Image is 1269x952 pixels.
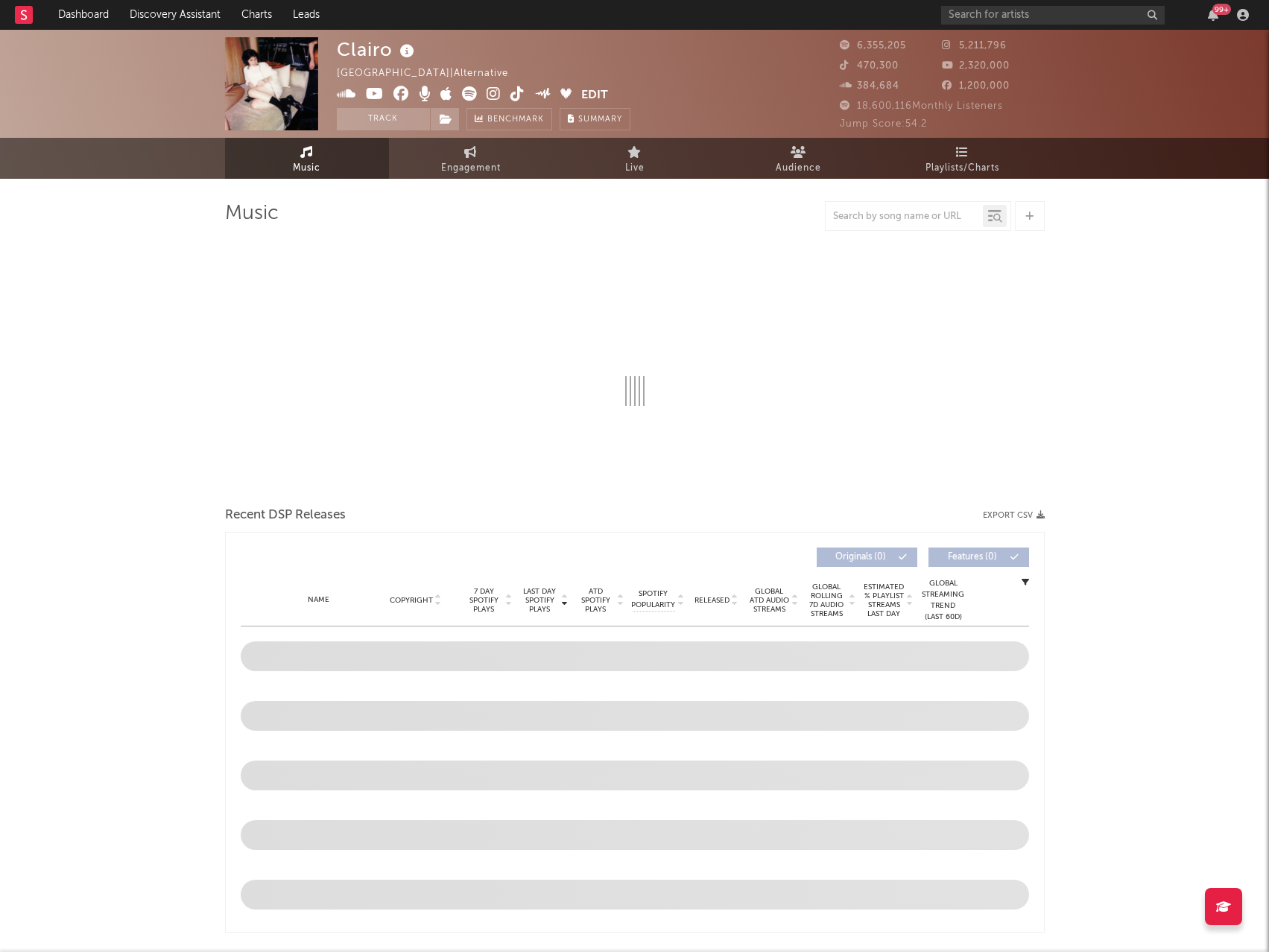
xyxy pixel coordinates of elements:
span: 5,211,796 [942,41,1007,51]
button: Edit [581,86,608,105]
span: 18,600,116 Monthly Listeners [840,101,1003,111]
a: Playlists/Charts [881,138,1045,179]
div: Clairo [337,37,418,62]
span: Audience [776,159,821,177]
span: 1,200,000 [942,81,1010,91]
span: Engagement [441,159,501,177]
span: Summary [578,115,622,124]
button: Originals(0) [817,548,917,567]
button: Features(0) [928,548,1029,567]
div: [GEOGRAPHIC_DATA] | Alternative [337,65,525,83]
span: Music [293,159,320,177]
span: Copyright [390,596,433,605]
a: Live [553,138,717,179]
span: 6,355,205 [840,41,906,51]
input: Search by song name or URL [826,211,983,223]
span: Spotify Popularity [631,588,675,611]
span: Last Day Spotify Plays [520,587,560,614]
span: Live [625,159,645,177]
button: Track [337,108,430,130]
a: Engagement [389,138,553,179]
span: 384,684 [840,81,899,91]
span: Released [694,596,730,605]
span: Originals ( 0 ) [826,553,895,562]
div: 99 + [1212,4,1231,15]
span: 470,300 [840,61,899,71]
span: Features ( 0 ) [938,553,1007,562]
button: Summary [560,108,630,130]
div: Global Streaming Trend (Last 60D) [921,578,966,623]
span: Jump Score: 54.2 [840,119,927,129]
span: Recent DSP Releases [225,507,346,524]
div: Name [270,594,368,606]
span: Playlists/Charts [925,159,999,177]
a: Benchmark [466,108,552,130]
button: Export CSV [983,511,1045,520]
span: Global Rolling 7D Audio Streams [806,583,847,618]
a: Music [225,138,389,179]
span: 7 Day Spotify Plays [464,587,504,614]
input: Search for artists [941,6,1165,25]
button: 99+ [1208,9,1218,21]
span: Estimated % Playlist Streams Last Day [864,583,905,618]
span: ATD Spotify Plays [576,587,615,614]
span: Benchmark [487,111,544,129]
span: 2,320,000 [942,61,1010,71]
a: Audience [717,138,881,179]
span: Global ATD Audio Streams [749,587,790,614]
